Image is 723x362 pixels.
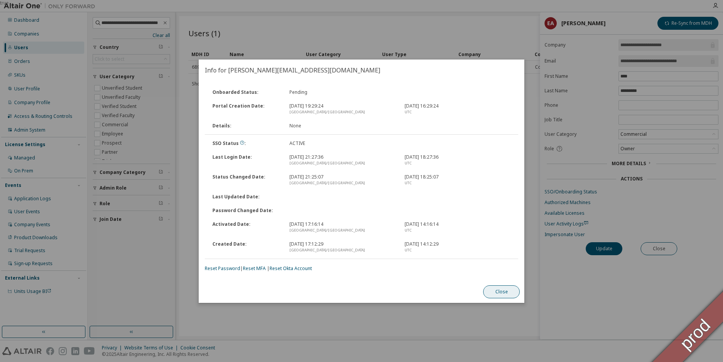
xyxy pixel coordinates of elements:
[205,265,240,272] a: Reset Password
[400,174,515,186] div: [DATE] 18:25:07
[208,174,285,186] div: Status Changed Date :
[284,174,400,186] div: [DATE] 21:25:07
[284,154,400,166] div: [DATE] 21:27:36
[284,103,400,115] div: [DATE] 19:29:24
[208,89,285,95] div: Onboarded Status :
[400,154,515,166] div: [DATE] 18:27:36
[208,103,285,115] div: Portal Creation Date :
[208,123,285,129] div: Details :
[208,140,285,146] div: SSO Status :
[400,241,515,253] div: [DATE] 14:12:29
[284,241,400,253] div: [DATE] 17:12:29
[284,123,400,129] div: None
[289,227,395,233] div: [GEOGRAPHIC_DATA]/[GEOGRAPHIC_DATA]
[284,89,400,95] div: Pending
[483,285,520,298] button: Close
[270,265,312,272] a: Reset Okta Account
[289,160,395,166] div: [GEOGRAPHIC_DATA]/[GEOGRAPHIC_DATA]
[405,160,511,166] div: UTC
[284,140,400,146] div: ACTIVE
[400,221,515,233] div: [DATE] 14:16:14
[405,109,511,115] div: UTC
[405,180,511,186] div: UTC
[208,154,285,166] div: Last Login Date :
[289,109,395,115] div: [GEOGRAPHIC_DATA]/[GEOGRAPHIC_DATA]
[208,194,285,200] div: Last Updated Date :
[405,227,511,233] div: UTC
[405,247,511,253] div: UTC
[208,208,285,214] div: Password Changed Date :
[284,221,400,233] div: [DATE] 17:16:14
[208,241,285,253] div: Created Date :
[289,247,395,253] div: [GEOGRAPHIC_DATA]/[GEOGRAPHIC_DATA]
[205,265,518,272] div: | |
[289,180,395,186] div: [GEOGRAPHIC_DATA]/[GEOGRAPHIC_DATA]
[199,60,524,81] h2: Info for [PERSON_NAME][EMAIL_ADDRESS][DOMAIN_NAME]
[400,103,515,115] div: [DATE] 16:29:24
[208,221,285,233] div: Activated Date :
[243,265,266,272] a: Reset MFA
